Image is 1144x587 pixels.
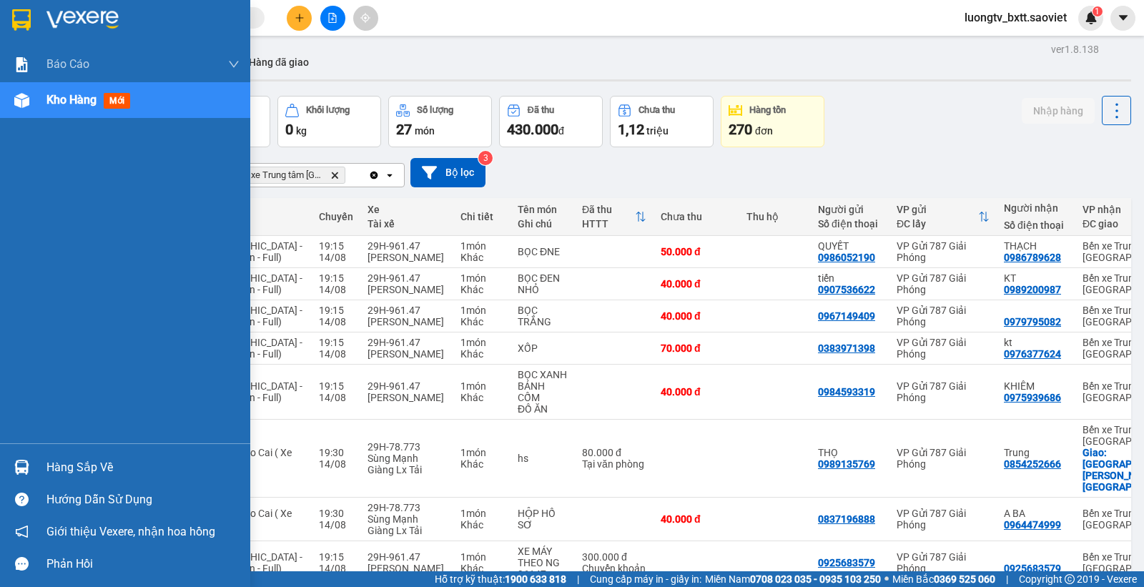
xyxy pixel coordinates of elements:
[306,105,350,115] div: Khối lượng
[1006,571,1008,587] span: |
[460,252,503,263] div: Khác
[818,272,882,284] div: tiến
[618,121,644,138] span: 1,12
[368,453,446,475] div: Sùng Mạnh Giàng Lx Tải
[1093,6,1103,16] sup: 1
[201,305,302,327] span: [GEOGRAPHIC_DATA] - Sapa (Cabin - Full)
[368,218,446,230] div: Tài xế
[1004,252,1061,263] div: 0986789628
[46,523,215,541] span: Giới thiệu Vexere, nhận hoa hồng
[460,211,503,222] div: Chi tiết
[729,121,752,138] span: 270
[897,337,990,360] div: VP Gửi 787 Giải Phóng
[319,458,353,470] div: 14/08
[661,342,732,354] div: 70.000 đ
[518,403,568,415] div: ĐỒ ĂN
[746,211,804,222] div: Thu hộ
[575,198,654,236] th: Toggle SortBy
[661,310,732,322] div: 40.000 đ
[897,218,978,230] div: ĐC lấy
[415,125,435,137] span: món
[897,240,990,263] div: VP Gửi 787 Giải Phóng
[1022,98,1095,124] button: Nhập hàng
[1004,563,1061,574] div: 0925683579
[319,272,353,284] div: 19:15
[897,551,990,574] div: VP Gửi 787 Giải Phóng
[296,125,307,137] span: kg
[1004,219,1068,231] div: Số điện thoại
[201,240,302,263] span: [GEOGRAPHIC_DATA] - Sapa (Cabin - Full)
[1117,11,1130,24] span: caret-down
[1110,6,1135,31] button: caret-down
[14,57,29,72] img: solution-icon
[460,305,503,316] div: 1 món
[410,158,485,187] button: Bộ lọc
[348,168,350,182] input: Selected Bến xe Trung tâm Lào Cai.
[897,272,990,295] div: VP Gửi 787 Giải Phóng
[1004,316,1061,327] div: 0979795082
[1004,337,1068,348] div: kt
[417,105,453,115] div: Số lượng
[818,342,875,354] div: 0383971398
[705,571,881,587] span: Miền Nam
[505,573,566,585] strong: 1900 633 818
[228,59,240,70] span: down
[1095,6,1100,16] span: 1
[15,493,29,506] span: question-circle
[233,169,325,181] span: Bến xe Trung tâm Lào Cai
[14,93,29,108] img: warehouse-icon
[46,55,89,73] span: Báo cáo
[1051,41,1099,57] div: ver 1.8.138
[750,573,881,585] strong: 0708 023 035 - 0935 103 250
[518,546,568,580] div: XE MÁY THEO NG 96147
[368,240,446,252] div: 29H-961.47
[1004,202,1068,214] div: Người nhận
[518,272,568,295] div: BỌC ĐEN NHỎ
[507,121,558,138] span: 430.000
[368,252,446,263] div: [PERSON_NAME]
[384,169,395,181] svg: open
[460,272,503,284] div: 1 món
[590,571,701,587] span: Cung cấp máy in - giấy in:
[277,96,381,147] button: Khối lượng0kg
[518,453,568,464] div: hs
[460,519,503,531] div: Khác
[755,125,773,137] span: đơn
[953,9,1078,26] span: luongtv_bxtt.saoviet
[582,551,646,563] div: 300.000 đ
[518,218,568,230] div: Ghi chú
[46,553,240,575] div: Phản hồi
[582,563,646,574] div: Chuyển khoản
[319,392,353,403] div: 14/08
[460,551,503,563] div: 1 món
[518,508,568,531] div: HỘP HỒ SƠ
[897,204,978,215] div: VP gửi
[1004,284,1061,295] div: 0989200987
[368,551,446,563] div: 29H-961.47
[227,167,345,184] span: Bến xe Trung tâm Lào Cai, close by backspace
[12,9,31,31] img: logo-vxr
[319,240,353,252] div: 19:15
[518,342,568,354] div: XỐP
[368,380,446,392] div: 29H-961.47
[528,105,554,115] div: Đã thu
[201,551,302,574] span: [GEOGRAPHIC_DATA] - Sapa (Cabin - Full)
[15,557,29,571] span: message
[319,252,353,263] div: 14/08
[460,447,503,458] div: 1 món
[934,573,995,585] strong: 0369 525 060
[558,125,564,137] span: đ
[388,96,492,147] button: Số lượng27món
[319,211,353,222] div: Chuyến
[661,211,732,222] div: Chưa thu
[330,171,339,179] svg: Delete
[1065,574,1075,584] span: copyright
[638,105,675,115] div: Chưa thu
[1004,240,1068,252] div: THẠCH
[368,272,446,284] div: 29H-961.47
[368,392,446,403] div: [PERSON_NAME]
[46,93,97,107] span: Kho hàng
[201,272,302,295] span: [GEOGRAPHIC_DATA] - Sapa (Cabin - Full)
[368,348,446,360] div: [PERSON_NAME]
[661,386,732,398] div: 40.000 đ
